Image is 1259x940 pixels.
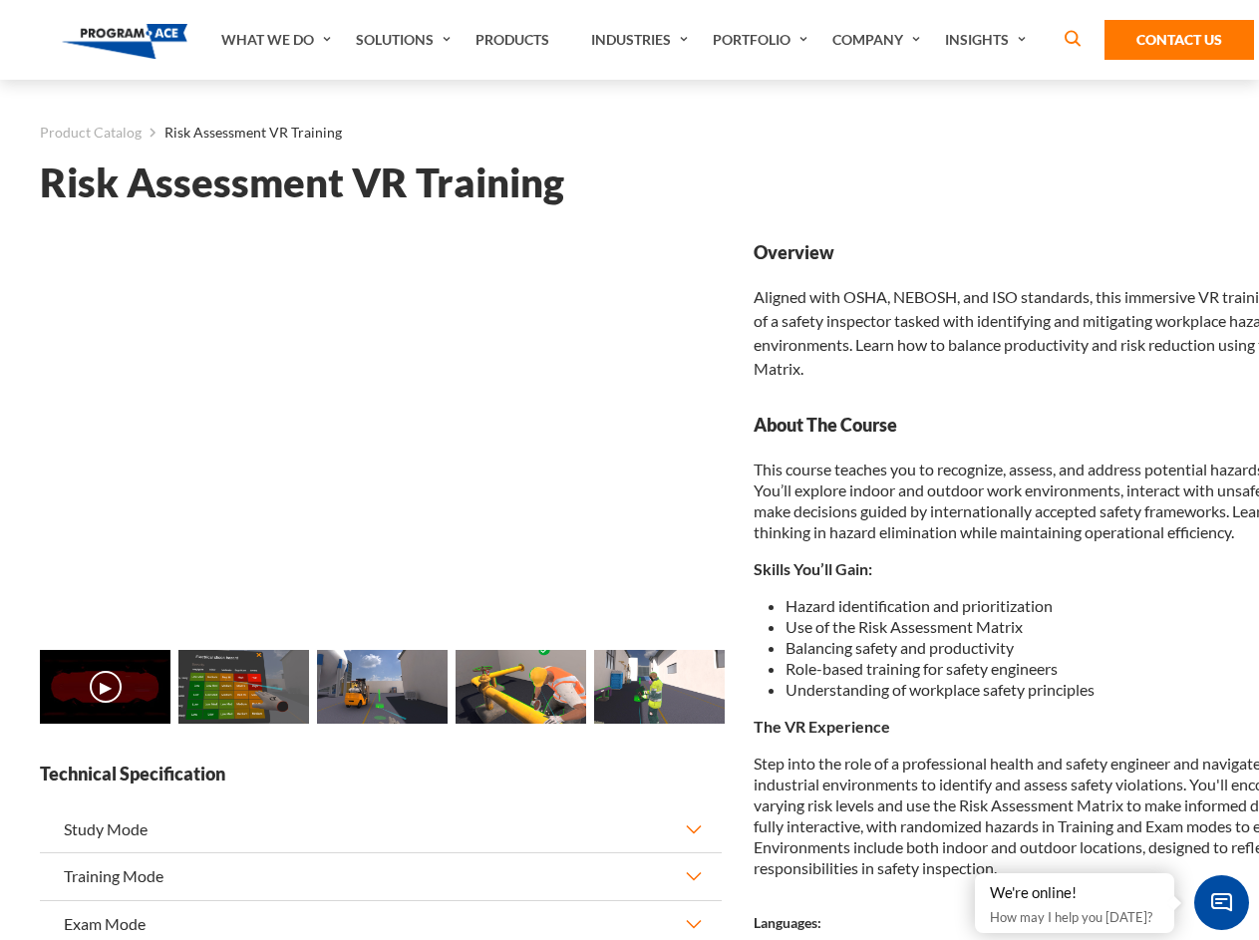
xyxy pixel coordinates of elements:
[142,120,342,146] li: Risk Assessment VR Training
[90,671,122,703] button: ▶
[990,883,1159,903] div: We're online!
[990,905,1159,929] p: How may I help you [DATE]?
[456,650,586,724] img: Risk Assessment VR Training - Preview 3
[40,806,722,852] button: Study Mode
[40,240,722,624] iframe: Risk Assessment VR Training - Video 0
[1104,20,1254,60] a: Contact Us
[40,650,170,724] img: Risk Assessment VR Training - Video 0
[40,853,722,899] button: Training Mode
[1194,875,1249,930] span: Chat Widget
[40,120,142,146] a: Product Catalog
[62,24,188,59] img: Program-Ace
[317,650,448,724] img: Risk Assessment VR Training - Preview 2
[594,650,725,724] img: Risk Assessment VR Training - Preview 4
[40,762,722,786] strong: Technical Specification
[178,650,309,724] img: Risk Assessment VR Training - Preview 1
[754,914,821,931] strong: Languages:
